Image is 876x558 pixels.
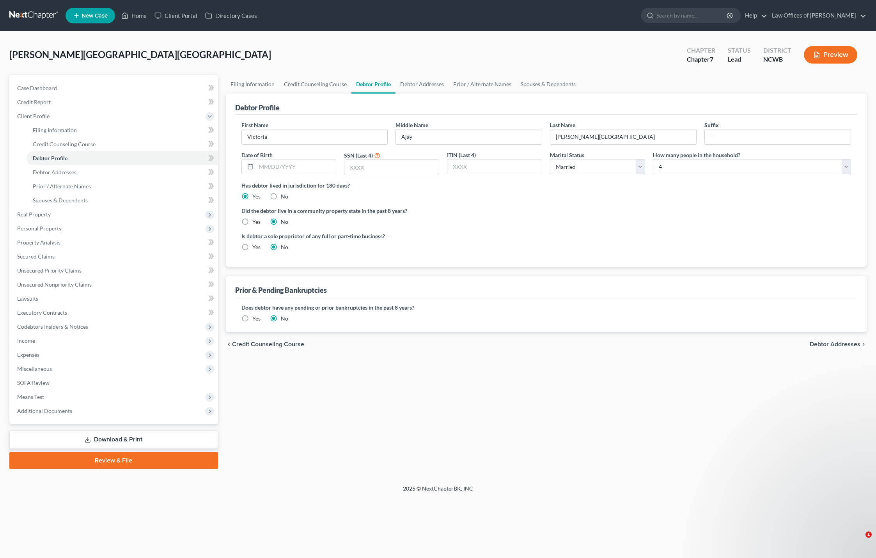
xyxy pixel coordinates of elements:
[17,295,38,302] span: Lawsuits
[395,121,428,129] label: Middle Name
[241,181,851,190] label: Has debtor lived in jurisdiction for 180 days?
[810,341,867,347] button: Debtor Addresses chevron_right
[11,376,218,390] a: SOFA Review
[252,243,261,251] label: Yes
[516,75,580,94] a: Spouses & Dependents
[11,236,218,250] a: Property Analysis
[849,531,868,550] iframe: Intercom live chat
[241,232,543,240] label: Is debtor a sole proprietor of any full or part-time business?
[281,243,288,251] label: No
[17,309,67,316] span: Executory Contracts
[252,193,261,200] label: Yes
[550,121,575,129] label: Last Name
[17,85,57,91] span: Case Dashboard
[17,323,88,330] span: Codebtors Insiders & Notices
[33,169,76,175] span: Debtor Addresses
[447,151,476,159] label: ITIN (Last 4)
[33,155,67,161] span: Debtor Profile
[151,9,201,23] a: Client Portal
[17,239,60,246] span: Property Analysis
[344,151,373,159] label: SSN (Last 4)
[763,46,791,55] div: District
[33,127,77,133] span: Filing Information
[9,430,218,449] a: Download & Print
[763,55,791,64] div: NCWB
[11,95,218,109] a: Credit Report
[804,46,857,64] button: Preview
[810,341,860,347] span: Debtor Addresses
[11,292,218,306] a: Lawsuits
[768,9,866,23] a: Law Offices of [PERSON_NAME]
[17,225,62,232] span: Personal Property
[281,218,288,226] label: No
[232,341,304,347] span: Credit Counseling Course
[281,315,288,322] label: No
[27,179,218,193] a: Prior / Alternate Names
[550,129,696,144] input: --
[11,278,218,292] a: Unsecured Nonpriority Claims
[17,365,52,372] span: Miscellaneous
[33,183,91,190] span: Prior / Alternate Names
[281,193,288,200] label: No
[710,55,713,63] span: 7
[11,81,218,95] a: Case Dashboard
[860,341,867,347] i: chevron_right
[9,452,218,469] a: Review & File
[447,159,542,174] input: XXXX
[11,250,218,264] a: Secured Claims
[242,129,388,144] input: --
[252,218,261,226] label: Yes
[656,8,728,23] input: Search by name...
[27,151,218,165] a: Debtor Profile
[241,151,273,159] label: Date of Birth
[17,281,92,288] span: Unsecured Nonpriority Claims
[241,121,268,129] label: First Name
[17,211,51,218] span: Real Property
[728,55,751,64] div: Lead
[226,341,304,347] button: chevron_left Credit Counseling Course
[17,407,72,414] span: Additional Documents
[17,253,55,260] span: Secured Claims
[705,129,851,144] input: --
[27,137,218,151] a: Credit Counseling Course
[17,113,50,119] span: Client Profile
[704,121,719,129] label: Suffix
[82,13,108,19] span: New Case
[27,193,218,207] a: Spouses & Dependents
[226,341,232,347] i: chevron_left
[216,485,660,499] div: 2025 © NextChapterBK, INC
[865,531,872,538] span: 1
[226,75,279,94] a: Filing Information
[11,306,218,320] a: Executory Contracts
[17,379,50,386] span: SOFA Review
[117,9,151,23] a: Home
[687,46,715,55] div: Chapter
[395,75,449,94] a: Debtor Addresses
[241,207,851,215] label: Did the debtor live in a community property state in the past 8 years?
[252,315,261,322] label: Yes
[449,75,516,94] a: Prior / Alternate Names
[241,303,851,312] label: Does debtor have any pending or prior bankruptcies in the past 8 years?
[33,197,88,204] span: Spouses & Dependents
[728,46,751,55] div: Status
[344,160,439,175] input: XXXX
[33,141,96,147] span: Credit Counseling Course
[201,9,261,23] a: Directory Cases
[17,337,35,344] span: Income
[396,129,542,144] input: M.I
[9,49,271,60] span: [PERSON_NAME][GEOGRAPHIC_DATA][GEOGRAPHIC_DATA]
[687,55,715,64] div: Chapter
[17,267,82,274] span: Unsecured Priority Claims
[17,393,44,400] span: Means Test
[351,75,395,94] a: Debtor Profile
[27,123,218,137] a: Filing Information
[741,9,767,23] a: Help
[256,159,336,174] input: MM/DD/YYYY
[653,151,740,159] label: How many people in the household?
[17,351,39,358] span: Expenses
[235,285,327,295] div: Prior & Pending Bankruptcies
[11,264,218,278] a: Unsecured Priority Claims
[17,99,51,105] span: Credit Report
[550,151,584,159] label: Marital Status
[27,165,218,179] a: Debtor Addresses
